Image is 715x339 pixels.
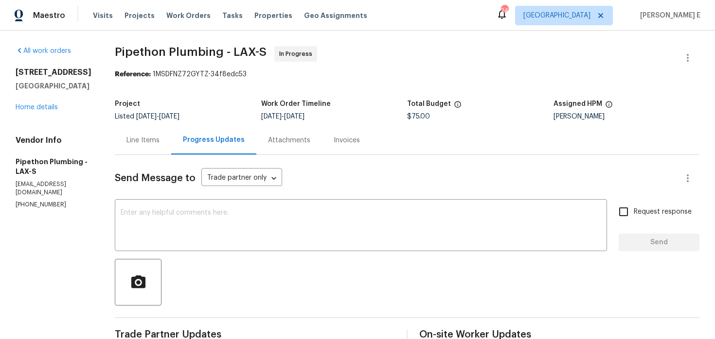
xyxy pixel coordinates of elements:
[115,69,699,79] div: 1MSDFNZ72GYTZ-34f8edc53
[16,68,91,77] h2: [STREET_ADDRESS]
[222,12,243,19] span: Tasks
[159,113,179,120] span: [DATE]
[634,207,692,217] span: Request response
[261,101,331,107] h5: Work Order Timeline
[126,136,160,145] div: Line Items
[304,11,367,20] span: Geo Assignments
[136,113,179,120] span: -
[334,136,360,145] div: Invoices
[523,11,590,20] span: [GEOGRAPHIC_DATA]
[554,101,602,107] h5: Assigned HPM
[93,11,113,20] span: Visits
[201,170,282,186] div: Trade partner only
[16,157,91,176] h5: Pipethon Plumbing - LAX-S
[16,81,91,91] h5: [GEOGRAPHIC_DATA]
[166,11,211,20] span: Work Orders
[16,136,91,145] h4: Vendor Info
[605,101,613,113] span: The hpm assigned to this work order.
[284,113,304,120] span: [DATE]
[115,113,179,120] span: Listed
[279,49,316,59] span: In Progress
[16,48,71,54] a: All work orders
[136,113,157,120] span: [DATE]
[183,135,245,145] div: Progress Updates
[261,113,282,120] span: [DATE]
[407,101,451,107] h5: Total Budget
[115,46,267,58] span: Pipethon Plumbing - LAX-S
[125,11,155,20] span: Projects
[33,11,65,20] span: Maestro
[254,11,292,20] span: Properties
[115,101,140,107] h5: Project
[115,173,196,183] span: Send Message to
[636,11,700,20] span: [PERSON_NAME] E
[261,113,304,120] span: -
[16,180,91,197] p: [EMAIL_ADDRESS][DOMAIN_NAME]
[16,201,91,209] p: [PHONE_NUMBER]
[554,113,700,120] div: [PERSON_NAME]
[454,101,462,113] span: The total cost of line items that have been proposed by Opendoor. This sum includes line items th...
[501,6,508,16] div: 24
[407,113,430,120] span: $75.00
[268,136,310,145] div: Attachments
[115,71,151,78] b: Reference:
[16,104,58,111] a: Home details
